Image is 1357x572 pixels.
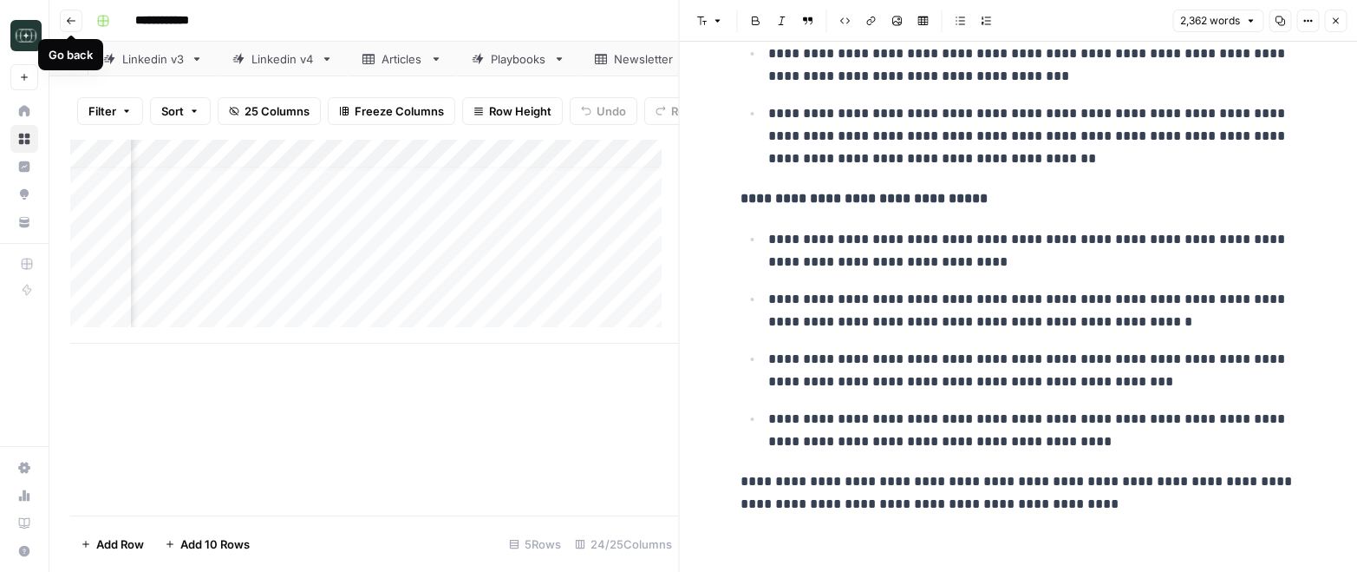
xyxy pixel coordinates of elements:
button: Filter [77,97,143,125]
a: Home [10,97,38,125]
span: 2,362 words [1180,13,1240,29]
div: 24/25 Columns [568,530,679,558]
a: Articles [348,42,457,76]
div: Go back [49,46,93,63]
span: Freeze Columns [355,102,444,120]
button: Undo [570,97,637,125]
span: Sort [161,102,184,120]
a: Linkedin v3 [88,42,218,76]
a: Browse [10,125,38,153]
button: Sort [150,97,211,125]
button: Add Row [70,530,154,558]
span: Undo [597,102,626,120]
a: Usage [10,482,38,510]
a: Your Data [10,208,38,236]
a: Playbooks [457,42,580,76]
a: Settings [10,454,38,482]
a: Linkedin v4 [218,42,348,76]
button: 25 Columns [218,97,321,125]
span: Filter [88,102,116,120]
span: Add 10 Rows [180,536,250,553]
div: 5 Rows [502,530,568,558]
span: 25 Columns [245,102,310,120]
div: Linkedin v3 [122,50,184,68]
div: Newsletter [614,50,675,68]
button: Row Height [462,97,563,125]
button: Add 10 Rows [154,530,260,558]
img: Catalyst Logo [10,20,42,51]
a: Insights [10,153,38,181]
button: Freeze Columns [328,97,455,125]
a: Newsletter [580,42,708,76]
button: Help + Support [10,537,38,565]
a: Learning Hub [10,510,38,537]
button: Workspace: Catalyst [10,14,38,57]
div: Articles [382,50,423,68]
span: Add Row [96,536,144,553]
div: Playbooks [491,50,546,68]
button: Redo [644,97,710,125]
div: Linkedin v4 [251,50,314,68]
span: Row Height [489,102,551,120]
button: 2,362 words [1172,10,1263,32]
a: Opportunities [10,181,38,208]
